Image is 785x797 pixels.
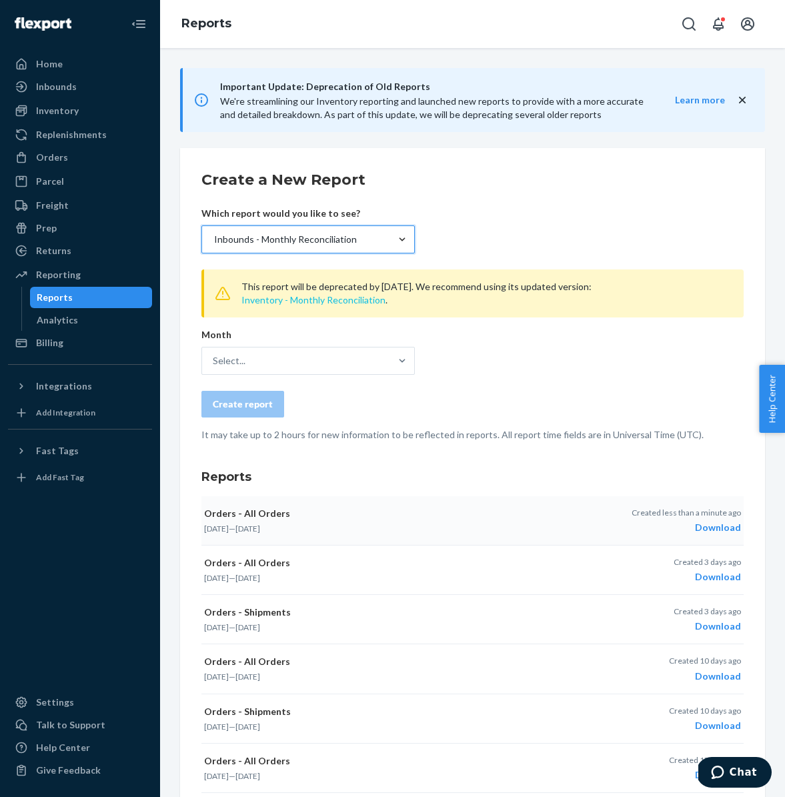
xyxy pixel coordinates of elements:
[632,521,741,534] div: Download
[36,199,69,212] div: Freight
[125,11,152,37] button: Close Navigation
[235,573,260,583] time: [DATE]
[204,507,558,520] p: Orders - All Orders
[36,696,74,709] div: Settings
[235,722,260,732] time: [DATE]
[736,93,749,107] button: close
[36,764,101,777] div: Give Feedback
[201,391,284,418] button: Create report
[204,523,558,534] p: —
[36,336,63,349] div: Billing
[698,757,772,790] iframe: Opens a widget where you can chat to one of our agents
[201,207,415,220] p: Which report would you like to see?
[674,570,741,584] div: Download
[674,556,741,568] p: Created 3 days ago
[8,375,152,397] button: Integrations
[201,496,744,546] button: Orders - All Orders[DATE]—[DATE]Created less than a minute agoDownload
[235,672,260,682] time: [DATE]
[674,620,741,633] div: Download
[204,655,558,668] p: Orders - All Orders
[181,16,231,31] a: Reports
[235,771,260,781] time: [DATE]
[36,741,90,754] div: Help Center
[674,606,741,617] p: Created 3 days ago
[8,692,152,713] a: Settings
[36,407,95,418] div: Add Integration
[36,221,57,235] div: Prep
[37,313,78,327] div: Analytics
[669,705,741,716] p: Created 10 days ago
[201,644,744,694] button: Orders - All Orders[DATE]—[DATE]Created 10 days agoDownload
[8,467,152,488] a: Add Fast Tag
[241,293,385,307] button: Inventory - Monthly Reconciliation
[669,754,741,766] p: Created 17 days ago
[213,397,273,411] div: Create report
[204,572,558,584] p: —
[204,722,229,732] time: [DATE]
[204,606,558,619] p: Orders - Shipments
[15,17,71,31] img: Flexport logo
[669,719,741,732] div: Download
[201,169,744,191] h2: Create a New Report
[36,57,63,71] div: Home
[204,771,229,781] time: [DATE]
[8,240,152,261] a: Returns
[241,281,592,305] span: This report will be deprecated by [DATE]. We recommend using its updated version: .
[36,151,68,164] div: Orders
[201,428,744,442] p: It may take up to 2 hours for new information to be reflected in reports. All report time fields ...
[8,217,152,239] a: Prep
[204,754,558,768] p: Orders - All Orders
[204,672,229,682] time: [DATE]
[201,468,744,486] h3: Reports
[36,128,107,141] div: Replenishments
[8,76,152,97] a: Inbounds
[8,124,152,145] a: Replenishments
[648,93,725,107] button: Learn more
[632,507,741,518] p: Created less than a minute ago
[201,744,744,793] button: Orders - All Orders[DATE]—[DATE]Created 17 days agoDownload
[36,175,64,188] div: Parcel
[676,11,702,37] button: Open Search Box
[669,768,741,782] div: Download
[8,100,152,121] a: Inventory
[220,79,648,95] span: Important Update: Deprecation of Old Reports
[204,705,558,718] p: Orders - Shipments
[36,718,105,732] div: Talk to Support
[8,147,152,168] a: Orders
[213,354,245,367] div: Select...
[171,5,242,43] ol: breadcrumbs
[8,53,152,75] a: Home
[30,287,153,308] a: Reports
[8,332,152,353] a: Billing
[8,760,152,781] button: Give Feedback
[220,95,644,120] span: We're streamlining our Inventory reporting and launched new reports to provide with a more accura...
[36,104,79,117] div: Inventory
[204,770,558,782] p: —
[36,244,71,257] div: Returns
[8,195,152,216] a: Freight
[36,379,92,393] div: Integrations
[30,309,153,331] a: Analytics
[36,472,84,483] div: Add Fast Tag
[759,365,785,433] span: Help Center
[204,622,229,632] time: [DATE]
[669,655,741,666] p: Created 10 days ago
[8,737,152,758] a: Help Center
[8,264,152,285] a: Reporting
[204,556,558,570] p: Orders - All Orders
[669,670,741,683] div: Download
[204,524,229,534] time: [DATE]
[8,171,152,192] a: Parcel
[8,402,152,424] a: Add Integration
[8,714,152,736] button: Talk to Support
[204,671,558,682] p: —
[734,11,761,37] button: Open account menu
[204,721,558,732] p: —
[201,328,415,341] p: Month
[36,80,77,93] div: Inbounds
[204,622,558,633] p: —
[8,440,152,462] button: Fast Tags
[201,595,744,644] button: Orders - Shipments[DATE]—[DATE]Created 3 days agoDownload
[204,573,229,583] time: [DATE]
